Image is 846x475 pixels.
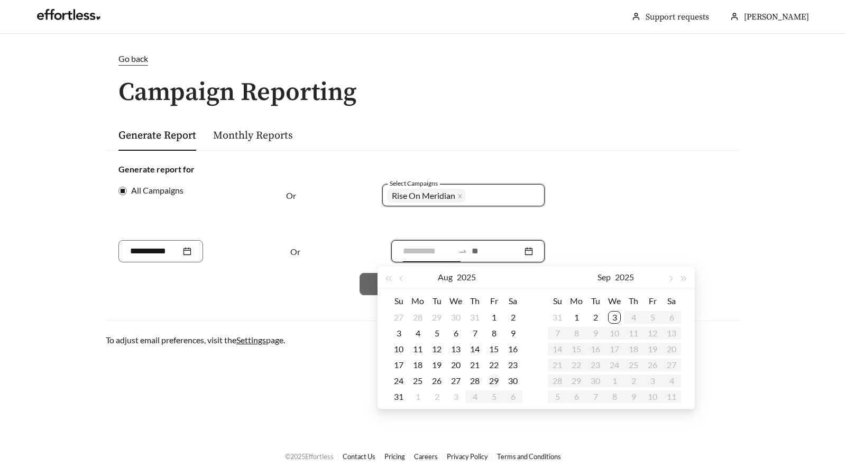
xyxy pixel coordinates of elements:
th: Su [389,293,408,309]
td: 2025-09-01 [567,309,586,325]
div: 19 [430,359,443,371]
div: 21 [468,359,481,371]
th: We [446,293,465,309]
div: 31 [468,311,481,324]
button: Aug [438,267,453,288]
span: To adjust email preferences, visit the page. [106,335,285,345]
th: Th [624,293,643,309]
div: 25 [411,374,424,387]
div: 3 [449,390,462,403]
td: 2025-08-08 [484,325,503,341]
th: Su [548,293,567,309]
td: 2025-08-02 [503,309,522,325]
span: All Campaigns [127,184,188,197]
th: Sa [503,293,522,309]
div: 11 [411,343,424,355]
td: 2025-08-30 [503,373,522,389]
span: swap-right [458,246,467,256]
td: 2025-08-25 [408,373,427,389]
th: Fr [484,293,503,309]
a: Settings [236,335,266,345]
h1: Campaign Reporting [106,79,740,107]
td: 2025-08-14 [465,341,484,357]
td: 2025-08-11 [408,341,427,357]
div: 23 [507,359,519,371]
div: 26 [430,374,443,387]
a: Privacy Policy [447,452,488,461]
span: close [457,194,463,199]
a: Terms and Conditions [497,452,561,461]
div: 1 [411,390,424,403]
div: 9 [507,327,519,340]
td: 2025-07-30 [446,309,465,325]
span: Rise On Meridian [392,190,455,200]
div: 8 [488,327,500,340]
div: 28 [411,311,424,324]
th: Fr [643,293,662,309]
td: 2025-08-31 [389,389,408,405]
div: 18 [411,359,424,371]
td: 2025-08-07 [465,325,484,341]
td: 2025-08-05 [427,325,446,341]
div: 29 [430,311,443,324]
div: 20 [449,359,462,371]
div: 1 [488,311,500,324]
div: 16 [507,343,519,355]
td: 2025-08-04 [408,325,427,341]
td: 2025-09-01 [408,389,427,405]
div: 29 [488,374,500,387]
td: 2025-08-12 [427,341,446,357]
td: 2025-08-31 [548,309,567,325]
th: We [605,293,624,309]
td: 2025-08-22 [484,357,503,373]
div: 24 [392,374,405,387]
div: 4 [411,327,424,340]
th: Tu [427,293,446,309]
div: 28 [468,374,481,387]
td: 2025-07-29 [427,309,446,325]
button: Sep [597,267,611,288]
td: 2025-09-03 [446,389,465,405]
th: Sa [662,293,681,309]
td: 2025-08-13 [446,341,465,357]
strong: Generate report for [118,164,195,174]
a: Monthly Reports [213,129,293,142]
div: 31 [392,390,405,403]
a: Support requests [646,12,709,22]
span: Or [290,246,300,257]
div: 5 [430,327,443,340]
td: 2025-08-19 [427,357,446,373]
td: 2025-08-28 [465,373,484,389]
span: Go back [118,53,148,63]
td: 2025-07-28 [408,309,427,325]
span: © 2025 Effortless [285,452,334,461]
td: 2025-08-23 [503,357,522,373]
div: 13 [449,343,462,355]
td: 2025-09-02 [586,309,605,325]
td: 2025-08-26 [427,373,446,389]
div: 15 [488,343,500,355]
td: 2025-08-21 [465,357,484,373]
th: Mo [567,293,586,309]
td: 2025-09-02 [427,389,446,405]
div: 2 [430,390,443,403]
div: 22 [488,359,500,371]
div: 10 [392,343,405,355]
td: 2025-09-03 [605,309,624,325]
div: 6 [449,327,462,340]
span: to [458,246,467,256]
button: Download CSV [360,273,450,295]
div: 1 [570,311,583,324]
div: 30 [449,311,462,324]
span: Or [286,190,296,200]
div: 31 [551,311,564,324]
div: 3 [392,327,405,340]
div: 2 [589,311,602,324]
div: 30 [507,374,519,387]
a: Pricing [384,452,405,461]
div: 12 [430,343,443,355]
td: 2025-08-09 [503,325,522,341]
span: [PERSON_NAME] [744,12,809,22]
th: Tu [586,293,605,309]
button: 2025 [457,267,476,288]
